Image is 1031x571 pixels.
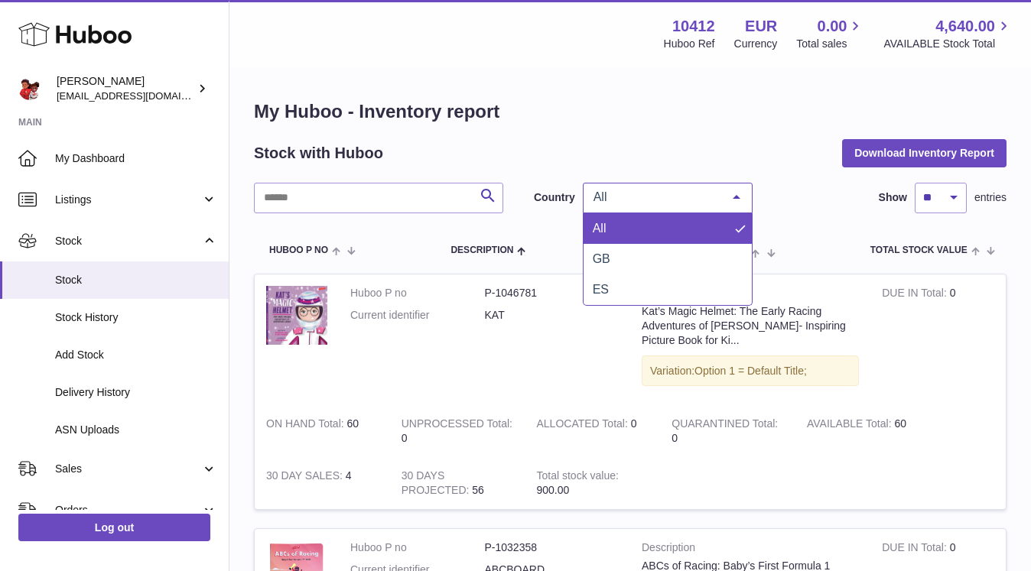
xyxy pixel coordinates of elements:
[266,417,347,433] strong: ON HAND Total
[525,405,661,457] td: 0
[795,405,931,457] td: 60
[842,139,1007,167] button: Download Inventory Report
[534,190,575,205] label: Country
[734,37,778,51] div: Currency
[402,469,473,500] strong: 30 DAYS PROJECTED
[796,37,864,51] span: Total sales
[672,417,778,433] strong: QUARANTINED Total
[883,37,1013,51] span: AVAILABLE Stock Total
[55,423,217,437] span: ASN Uploads
[879,190,907,205] label: Show
[18,77,41,100] img: hello@redracerbooks.com
[18,514,210,541] a: Log out
[485,308,620,323] dd: KAT
[642,304,859,348] div: Kat’s Magic Helmet: The Early Racing Adventures of [PERSON_NAME]- Inspiring Picture Book for Ki...
[450,245,513,255] span: Description
[537,484,570,496] span: 900.00
[55,234,201,248] span: Stock
[796,16,864,51] a: 0.00 Total sales
[642,540,859,559] strong: Description
[664,37,715,51] div: Huboo Ref
[593,222,607,235] span: All
[57,74,194,103] div: [PERSON_NAME]
[818,16,847,37] span: 0.00
[350,540,485,555] dt: Huboo P no
[55,348,217,362] span: Add Stock
[870,245,968,255] span: Total stock value
[672,16,715,37] strong: 10412
[590,190,721,205] span: All
[402,417,512,433] strong: UNPROCESSED Total
[883,16,1013,51] a: 4,640.00 AVAILABLE Stock Total
[55,151,217,166] span: My Dashboard
[254,99,1007,124] h1: My Huboo - Inventory report
[255,405,390,457] td: 60
[485,540,620,555] dd: P-1032358
[390,457,525,509] td: 56
[55,385,217,400] span: Delivery History
[485,286,620,300] dd: P-1046781
[269,245,328,255] span: Huboo P no
[672,432,678,444] span: 0
[974,190,1007,205] span: entries
[642,355,859,387] div: Variation:
[745,16,777,37] strong: EUR
[55,193,201,207] span: Listings
[537,469,619,485] strong: Total stock value
[55,462,201,476] span: Sales
[350,286,485,300] dt: Huboo P no
[870,274,1006,405] td: 0
[266,286,327,345] img: product image
[593,283,609,296] span: ES
[537,417,631,433] strong: ALLOCATED Total
[55,503,201,517] span: Orders
[55,273,217,287] span: Stock
[266,469,346,485] strong: 30 DAY SALES
[935,16,995,37] span: 4,640.00
[350,308,485,323] dt: Current identifier
[694,365,807,377] span: Option 1 = Default Title;
[807,417,894,433] strong: AVAILABLE Total
[55,310,217,325] span: Stock History
[882,541,949,557] strong: DUE IN Total
[390,405,525,457] td: 0
[593,252,610,265] span: GB
[57,89,225,102] span: [EMAIL_ADDRESS][DOMAIN_NAME]
[254,143,383,164] h2: Stock with Huboo
[255,457,390,509] td: 4
[882,287,949,303] strong: DUE IN Total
